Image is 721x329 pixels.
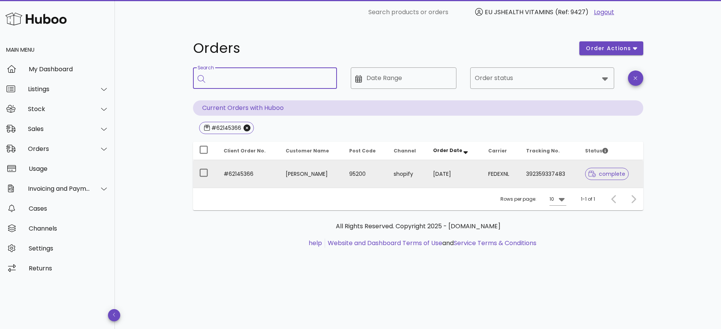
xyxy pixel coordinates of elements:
div: Sales [28,125,90,133]
a: Service Terms & Conditions [454,239,536,247]
th: Carrier [482,142,520,160]
div: Usage [29,165,109,172]
h1: Orders [193,41,571,55]
td: shopify [387,160,427,188]
td: 95200 [343,160,387,188]
label: Search [198,65,214,71]
span: (Ref: 9427) [555,8,589,16]
span: Carrier [488,147,507,154]
span: Order Date [433,147,462,154]
td: 392359337483 [520,160,579,188]
button: order actions [579,41,643,55]
span: Status [585,147,608,154]
div: Stock [28,105,90,113]
div: Settings [29,245,109,252]
th: Order Date: Sorted descending. Activate to remove sorting. [427,142,482,160]
div: My Dashboard [29,65,109,73]
p: All Rights Reserved. Copyright 2025 - [DOMAIN_NAME] [199,222,637,231]
div: 10 [549,196,554,203]
th: Tracking No. [520,142,579,160]
div: Channels [29,225,109,232]
td: #62145366 [217,160,280,188]
a: Website and Dashboard Terms of Use [328,239,442,247]
span: Channel [394,147,416,154]
span: complete [589,171,626,177]
span: Client Order No. [224,147,266,154]
th: Customer Name [280,142,343,160]
div: 10Rows per page: [549,193,566,205]
a: Logout [594,8,614,17]
th: Post Code [343,142,387,160]
td: [PERSON_NAME] [280,160,343,188]
div: Listings [28,85,90,93]
div: #62145366 [210,124,241,132]
span: EU JSHEALTH VITAMINS [485,8,553,16]
div: Invoicing and Payments [28,185,90,192]
p: Current Orders with Huboo [193,100,643,116]
div: Orders [28,145,90,152]
th: Channel [387,142,427,160]
div: Rows per page: [500,188,566,210]
a: help [309,239,322,247]
span: order actions [585,44,631,52]
span: Post Code [349,147,376,154]
td: [DATE] [427,160,482,188]
th: Client Order No. [217,142,280,160]
li: and [325,239,536,248]
th: Status [579,142,643,160]
span: Tracking No. [526,147,560,154]
span: Customer Name [286,147,329,154]
img: Huboo Logo [5,11,67,27]
button: Close [244,124,250,131]
td: FEDEXNL [482,160,520,188]
div: 1-1 of 1 [581,196,595,203]
div: Order status [470,67,614,89]
div: Cases [29,205,109,212]
div: Returns [29,265,109,272]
